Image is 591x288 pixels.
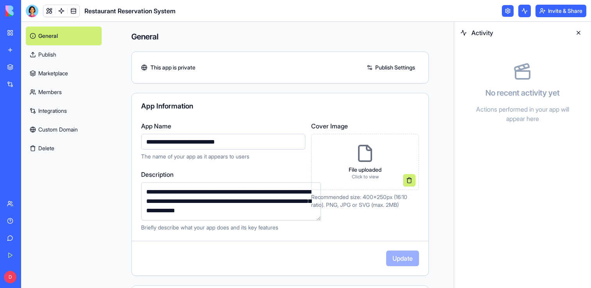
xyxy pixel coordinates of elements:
[349,174,381,180] p: Click to view
[473,105,572,123] p: Actions performed in your app will appear here
[141,170,321,179] label: Description
[363,61,419,74] a: Publish Settings
[141,224,321,231] p: Briefly describe what your app does and its key features
[26,101,102,120] a: Integrations
[535,5,586,17] button: Invite & Share
[26,64,102,83] a: Marketplace
[26,83,102,101] a: Members
[311,121,419,131] label: Cover Image
[141,103,419,110] div: App Information
[26,120,102,139] a: Custom Domain
[150,64,195,71] span: This app is private
[471,28,568,37] span: Activity
[26,45,102,64] a: Publish
[84,6,176,16] span: Restaurant Reservation System
[26,27,102,45] a: General
[141,153,305,160] p: The name of your app as it appears to users
[26,139,102,158] button: Delete
[131,31,429,42] h4: General
[311,134,419,190] div: File uploadedClick to view
[349,166,381,174] p: File uploaded
[4,271,16,283] span: D
[311,193,419,209] p: Recommended size: 400x250px (16:10 ratio). PNG, JPG or SVG (max. 2MB)
[141,121,305,131] label: App Name
[485,87,560,98] h4: No recent activity yet
[5,5,54,16] img: logo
